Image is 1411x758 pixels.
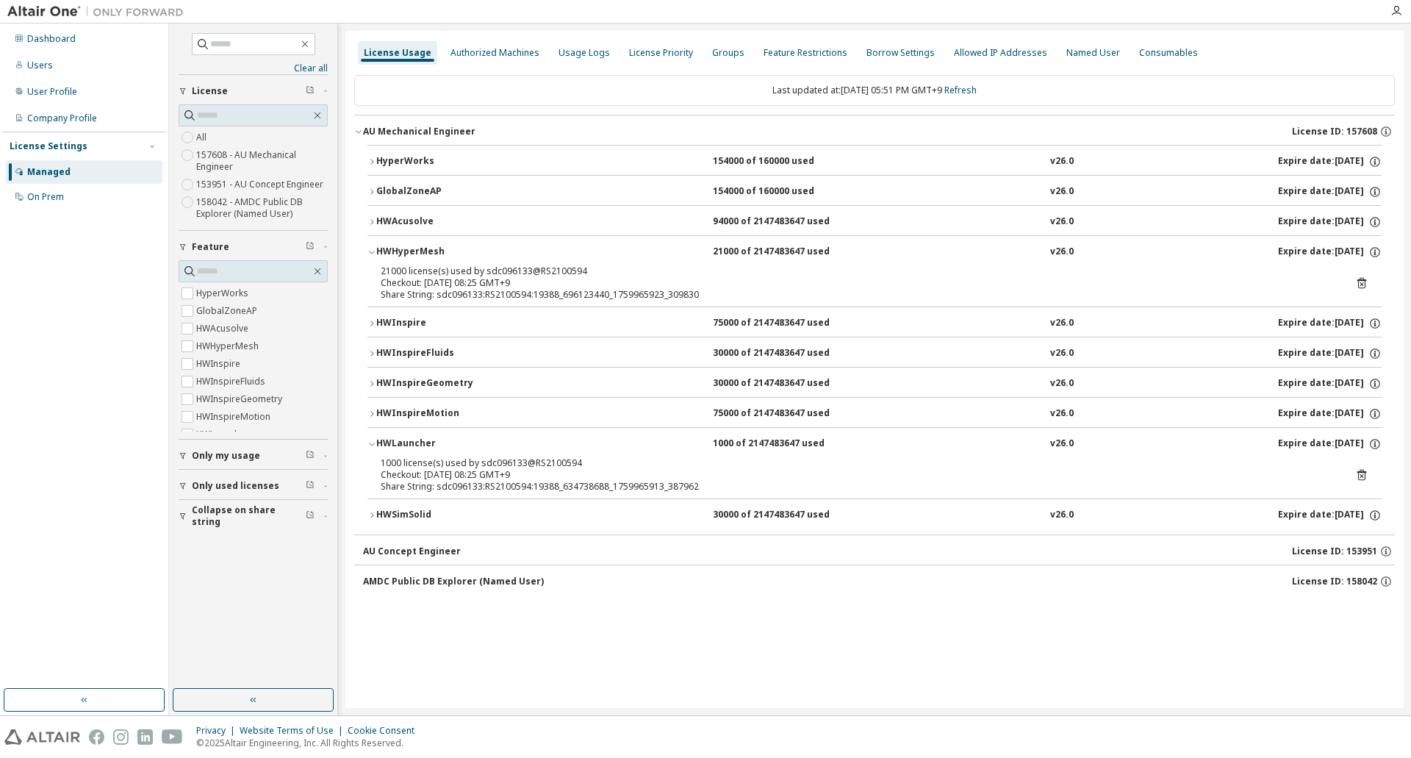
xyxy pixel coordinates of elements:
div: Company Profile [27,112,97,124]
button: AMDC Public DB Explorer (Named User)License ID: 158042 [363,565,1395,598]
span: Clear filter [306,450,315,462]
span: Clear filter [306,241,315,253]
div: v26.0 [1050,185,1074,199]
button: Only my usage [179,440,328,472]
button: Collapse on share string [179,500,328,532]
label: HWLauncher [196,426,251,443]
a: Clear all [179,62,328,74]
label: 157608 - AU Mechanical Engineer [196,146,328,176]
div: 154000 of 160000 used [713,155,845,168]
span: License ID: 157608 [1292,126,1377,137]
div: Expire date: [DATE] [1278,215,1382,229]
div: AU Mechanical Engineer [363,126,475,137]
div: Authorized Machines [450,47,539,59]
div: HWInspireFluids [376,347,509,360]
button: AU Mechanical EngineerLicense ID: 157608 [354,115,1395,148]
div: HWHyperMesh [376,246,509,259]
span: License ID: 158042 [1292,576,1377,587]
img: Altair One [7,4,191,19]
div: v26.0 [1050,377,1074,390]
label: HWInspire [196,355,243,373]
div: 30000 of 2147483647 used [713,509,845,522]
span: License ID: 153951 [1292,546,1377,557]
button: HWLauncher1000 of 2147483647 usedv26.0Expire date:[DATE] [367,428,1382,460]
label: HyperWorks [196,285,251,302]
div: 30000 of 2147483647 used [713,377,845,390]
div: Expire date: [DATE] [1278,155,1382,168]
div: Expire date: [DATE] [1278,317,1382,330]
label: 153951 - AU Concept Engineer [196,176,326,193]
img: altair_logo.svg [4,729,80,745]
span: Clear filter [306,480,315,492]
div: Expire date: [DATE] [1278,377,1382,390]
div: Consumables [1139,47,1198,59]
div: v26.0 [1050,509,1074,522]
a: Refresh [944,84,977,96]
div: 21000 license(s) used by sdc096133@RS2100594 [381,265,1333,277]
button: HWAcusolve94000 of 2147483647 usedv26.0Expire date:[DATE] [367,206,1382,238]
div: HWInspireMotion [376,407,509,421]
div: Expire date: [DATE] [1278,407,1382,421]
label: HWInspireMotion [196,408,273,426]
label: HWHyperMesh [196,337,262,355]
div: 75000 of 2147483647 used [713,407,845,421]
span: Clear filter [306,85,315,97]
button: GlobalZoneAP154000 of 160000 usedv26.0Expire date:[DATE] [367,176,1382,208]
div: v26.0 [1050,215,1074,229]
div: Checkout: [DATE] 08:25 GMT+9 [381,469,1333,481]
button: HWSimSolid30000 of 2147483647 usedv26.0Expire date:[DATE] [367,499,1382,532]
div: Managed [27,166,71,178]
div: Allowed IP Addresses [954,47,1047,59]
div: HWLauncher [376,437,509,451]
div: Expire date: [DATE] [1278,185,1382,199]
div: GlobalZoneAP [376,185,509,199]
button: HWInspireMotion75000 of 2147483647 usedv26.0Expire date:[DATE] [367,398,1382,430]
div: 154000 of 160000 used [713,185,845,199]
div: 75000 of 2147483647 used [713,317,845,330]
div: Expire date: [DATE] [1278,246,1382,259]
div: v26.0 [1050,347,1074,360]
button: Only used licenses [179,470,328,502]
button: HyperWorks154000 of 160000 usedv26.0Expire date:[DATE] [367,146,1382,178]
span: Clear filter [306,510,315,522]
button: HWHyperMesh21000 of 2147483647 usedv26.0Expire date:[DATE] [367,236,1382,268]
button: License [179,75,328,107]
button: Feature [179,231,328,263]
div: Borrow Settings [866,47,935,59]
label: HWAcusolve [196,320,251,337]
div: Website Terms of Use [240,725,348,737]
button: AU Concept EngineerLicense ID: 153951 [363,535,1395,568]
span: Collapse on share string [192,504,306,528]
div: Privacy [196,725,240,737]
div: User Profile [27,86,77,98]
div: HWInspire [376,317,509,330]
span: License [192,85,228,97]
label: All [196,129,209,146]
div: v26.0 [1050,317,1074,330]
div: Dashboard [27,33,76,45]
div: Feature Restrictions [764,47,847,59]
div: Expire date: [DATE] [1278,509,1382,522]
label: 158042 - AMDC Public DB Explorer (Named User) [196,193,328,223]
div: Users [27,60,53,71]
span: Only used licenses [192,480,279,492]
div: Usage Logs [559,47,610,59]
div: Groups [712,47,744,59]
div: 1000 of 2147483647 used [713,437,845,451]
div: v26.0 [1050,437,1074,451]
span: Only my usage [192,450,260,462]
div: AU Concept Engineer [363,546,461,557]
div: Share String: sdc096133:RS2100594:19388_634738688_1759965913_387962 [381,481,1333,493]
label: GlobalZoneAP [196,302,260,320]
div: Checkout: [DATE] 08:25 GMT+9 [381,277,1333,289]
div: Named User [1066,47,1120,59]
div: v26.0 [1050,246,1074,259]
div: HWSimSolid [376,509,509,522]
span: Feature [192,241,229,253]
div: License Usage [364,47,431,59]
img: instagram.svg [113,729,129,745]
button: HWInspireFluids30000 of 2147483647 usedv26.0Expire date:[DATE] [367,337,1382,370]
div: 1000 license(s) used by sdc096133@RS2100594 [381,457,1333,469]
label: HWInspireFluids [196,373,268,390]
label: HWInspireGeometry [196,390,285,408]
